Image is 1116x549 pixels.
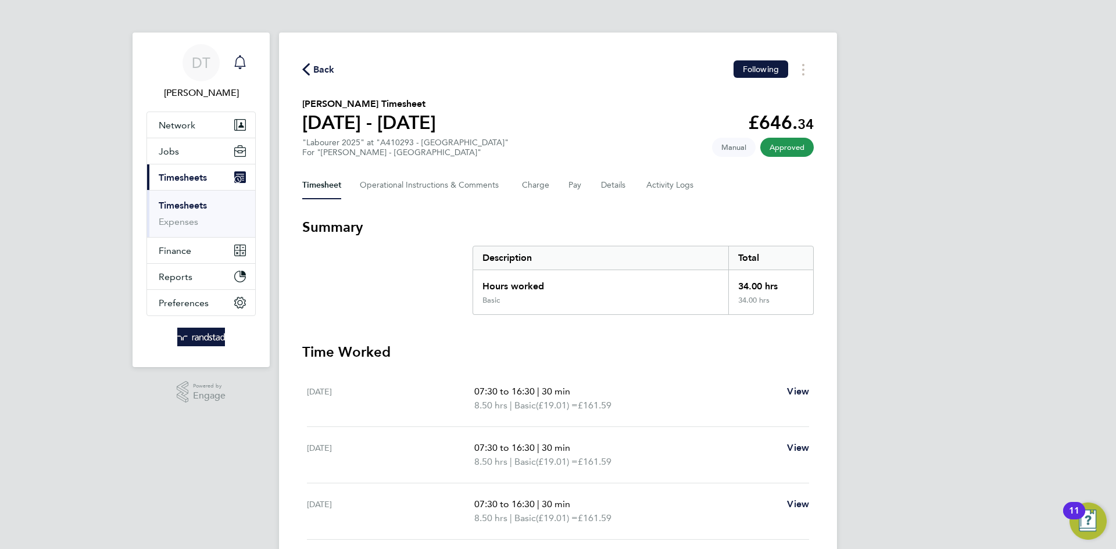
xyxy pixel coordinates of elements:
[542,386,570,397] span: 30 min
[601,171,628,199] button: Details
[147,264,255,289] button: Reports
[578,456,611,467] span: £161.59
[302,148,509,157] div: For "[PERSON_NAME] - [GEOGRAPHIC_DATA]"
[474,456,507,467] span: 8.50 hrs
[177,328,226,346] img: randstad-logo-retina.png
[787,385,809,399] a: View
[147,190,255,237] div: Timesheets
[514,455,536,469] span: Basic
[133,33,270,367] nav: Main navigation
[510,456,512,467] span: |
[302,343,814,361] h3: Time Worked
[748,112,814,134] app-decimal: £646.
[302,62,335,77] button: Back
[568,171,582,199] button: Pay
[646,171,695,199] button: Activity Logs
[1069,503,1107,540] button: Open Resource Center, 11 new notifications
[474,442,535,453] span: 07:30 to 16:30
[787,497,809,511] a: View
[787,498,809,509] span: View
[474,400,507,411] span: 8.50 hrs
[302,97,436,111] h2: [PERSON_NAME] Timesheet
[787,441,809,455] a: View
[537,386,539,397] span: |
[302,218,814,236] h3: Summary
[147,290,255,315] button: Preferences
[760,138,814,157] span: This timesheet has been approved.
[514,511,536,525] span: Basic
[147,164,255,190] button: Timesheets
[146,328,256,346] a: Go to home page
[302,171,341,199] button: Timesheet
[307,441,474,469] div: [DATE]
[159,216,198,227] a: Expenses
[192,55,210,70] span: DT
[302,111,436,134] h1: [DATE] - [DATE]
[307,497,474,525] div: [DATE]
[147,138,255,164] button: Jobs
[537,498,539,509] span: |
[147,112,255,138] button: Network
[1069,511,1079,526] div: 11
[542,498,570,509] span: 30 min
[514,399,536,412] span: Basic
[159,172,207,183] span: Timesheets
[793,60,814,78] button: Timesheets Menu
[360,171,503,199] button: Operational Instructions & Comments
[482,296,500,305] div: Basic
[728,270,813,296] div: 34.00 hrs
[473,270,728,296] div: Hours worked
[159,271,192,282] span: Reports
[159,200,207,211] a: Timesheets
[578,400,611,411] span: £161.59
[146,86,256,100] span: Daniel Tisseyre
[536,456,578,467] span: (£19.01) =
[473,246,814,315] div: Summary
[510,400,512,411] span: |
[787,386,809,397] span: View
[728,246,813,270] div: Total
[474,512,507,523] span: 8.50 hrs
[474,386,535,397] span: 07:30 to 16:30
[712,138,756,157] span: This timesheet was manually created.
[159,120,195,131] span: Network
[473,246,728,270] div: Description
[193,391,226,401] span: Engage
[787,442,809,453] span: View
[728,296,813,314] div: 34.00 hrs
[542,442,570,453] span: 30 min
[147,238,255,263] button: Finance
[193,381,226,391] span: Powered by
[302,138,509,157] div: "Labourer 2025" at "A410293 - [GEOGRAPHIC_DATA]"
[578,512,611,523] span: £161.59
[159,146,179,157] span: Jobs
[536,512,578,523] span: (£19.01) =
[537,442,539,453] span: |
[313,63,335,77] span: Back
[743,64,779,74] span: Following
[797,116,814,132] span: 34
[734,60,788,78] button: Following
[177,381,226,403] a: Powered byEngage
[159,245,191,256] span: Finance
[474,498,535,509] span: 07:30 to 16:30
[536,400,578,411] span: (£19.01) =
[146,44,256,100] a: DT[PERSON_NAME]
[522,171,550,199] button: Charge
[159,297,209,308] span: Preferences
[307,385,474,412] div: [DATE]
[510,512,512,523] span: |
